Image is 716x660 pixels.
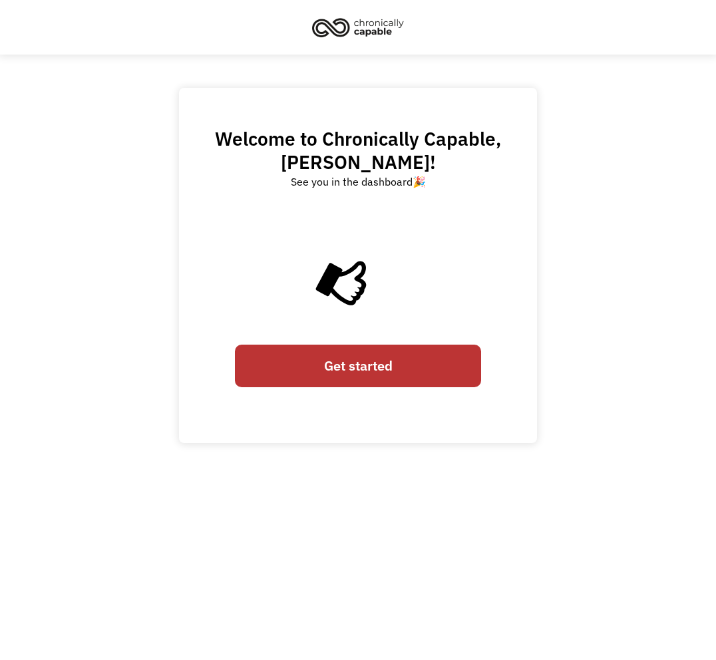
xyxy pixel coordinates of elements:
[291,174,426,190] div: See you in the dashboard
[235,345,481,387] a: Get started
[192,127,524,174] h2: Welcome to Chronically Capable, !
[235,338,481,394] form: Email Form
[308,13,408,42] img: Chronically Capable logo
[281,150,430,174] span: [PERSON_NAME]
[413,175,426,188] a: 🎉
